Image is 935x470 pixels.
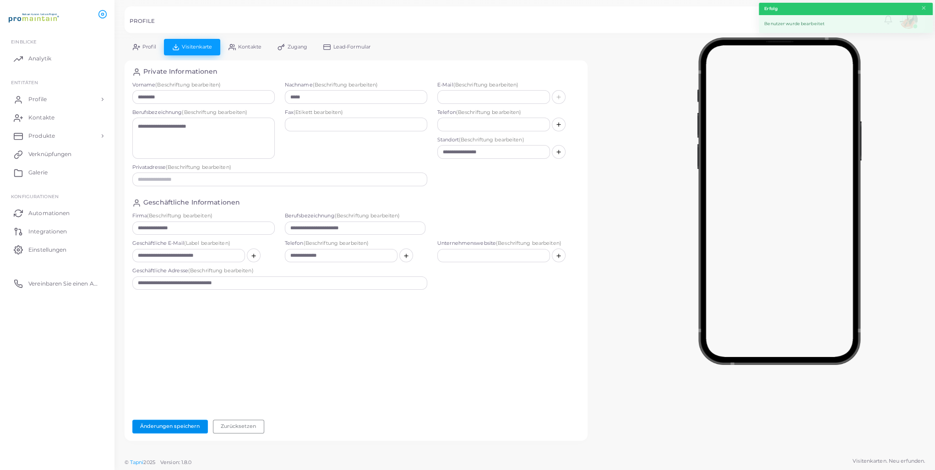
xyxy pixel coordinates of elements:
[8,9,59,26] img: Logo
[313,81,378,88] span: (Beschriftung bearbeiten)
[182,109,247,115] span: (Beschriftung bearbeiten)
[437,109,580,116] label: Telefon
[285,212,427,220] label: Berufsbezeichnung
[853,457,925,465] span: Visitenkarten. Neu erfunden.
[333,44,370,49] span: Lead-Formular
[921,3,927,13] button: Schließen
[437,136,580,144] label: Standort
[132,81,275,89] label: Vorname
[7,127,108,145] a: Produkte
[142,44,156,49] span: Profil
[125,459,191,466] span: ©
[459,136,524,143] span: (Beschriftung bearbeiten)
[764,5,778,12] strong: Erfolg
[7,274,108,292] a: Vereinbaren Sie einen Anruf
[160,459,192,465] span: Version: 1.8.0
[453,81,519,88] span: (Beschriftung bearbeiten)
[28,150,71,158] span: Verknüpfungen
[143,459,155,466] span: 2025
[285,109,427,116] label: Fax
[132,212,275,220] label: Firma
[238,44,261,49] span: Kontakte
[184,240,230,246] span: (Label bearbeiten)
[132,420,208,433] button: Änderungen speichern
[132,164,427,171] label: Privatadresse
[213,420,264,433] button: Zurücksetzen
[437,81,580,89] label: E-Mail
[11,194,59,199] span: Konfigurationen
[759,15,933,33] div: Benutzer wurde bearbeitet
[7,204,108,222] a: Automationen
[28,246,66,254] span: Einstellungen
[456,109,522,115] span: (Beschriftung bearbeiten)
[7,108,108,127] a: Kontakte
[28,113,54,122] span: Kontakte
[28,227,67,236] span: Integrationen
[7,222,108,240] a: Integrationen
[496,240,561,246] span: (Beschriftung bearbeiten)
[130,459,144,465] a: Tapni
[437,240,580,247] label: Unternehmenswebsite
[28,209,70,217] span: Automationen
[285,81,427,89] label: Nachname
[182,44,212,49] span: Visitenkarte
[294,109,343,115] span: (Etikett bearbeiten)
[132,240,275,247] label: Geschäftliche E-Mail
[147,212,212,219] span: (Beschriftung bearbeiten)
[303,240,369,246] span: (Beschriftung bearbeiten)
[11,80,38,85] span: ENTITÄTEN
[143,199,240,207] h4: Geschäftliche Informationen
[28,132,55,140] span: Produkte
[7,240,108,259] a: Einstellungen
[132,267,427,275] label: Geschäftliche Adresse
[11,39,37,44] span: EINBLICKE
[7,163,108,182] a: Galerie
[7,90,108,108] a: Profile
[285,240,427,247] label: Telefon
[697,38,861,365] img: phone-mock.b55596b7.png
[7,49,108,68] a: Analytik
[28,280,101,288] span: Vereinbaren Sie einen Anruf
[287,44,307,49] span: Zugang
[7,145,108,163] a: Verknüpfungen
[28,168,48,177] span: Galerie
[166,164,231,170] span: (Beschriftung bearbeiten)
[132,109,275,116] label: Berufsbezeichnung
[28,95,47,103] span: Profile
[188,267,254,274] span: (Beschriftung bearbeiten)
[28,54,51,63] span: Analytik
[143,68,217,76] h4: Private Informationen
[130,18,155,24] h5: PROFILE
[335,212,400,219] span: (Beschriftung bearbeiten)
[155,81,221,88] span: (Beschriftung bearbeiten)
